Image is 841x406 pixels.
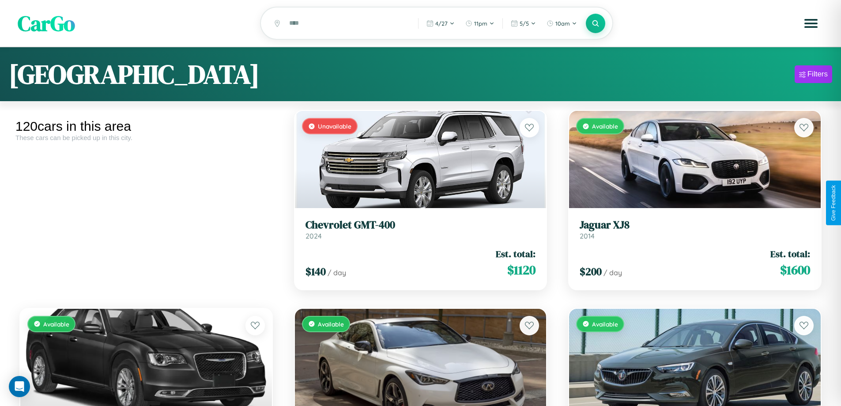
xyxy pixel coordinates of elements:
span: / day [328,268,346,277]
h3: Chevrolet GMT-400 [305,219,536,231]
div: These cars can be picked up in this city. [15,134,277,141]
span: Available [318,320,344,328]
button: 11pm [461,16,499,30]
span: Available [592,122,618,130]
div: Filters [807,70,828,79]
span: Est. total: [496,247,536,260]
span: $ 1600 [780,261,810,279]
button: 4/27 [422,16,459,30]
a: Chevrolet GMT-4002024 [305,219,536,240]
h3: Jaguar XJ8 [580,219,810,231]
span: $ 140 [305,264,326,279]
span: 11pm [474,20,487,27]
div: Open Intercom Messenger [9,376,30,397]
button: 10am [542,16,581,30]
span: $ 200 [580,264,602,279]
span: 4 / 27 [435,20,448,27]
span: 2014 [580,231,595,240]
span: Available [592,320,618,328]
span: 5 / 5 [520,20,529,27]
div: Give Feedback [830,185,837,221]
div: 120 cars in this area [15,119,277,134]
button: Open menu [799,11,823,36]
span: Unavailable [318,122,351,130]
span: Est. total: [770,247,810,260]
a: Jaguar XJ82014 [580,219,810,240]
button: Filters [795,65,832,83]
span: / day [603,268,622,277]
h1: [GEOGRAPHIC_DATA] [9,56,260,92]
span: 2024 [305,231,322,240]
span: $ 1120 [507,261,536,279]
span: 10am [555,20,570,27]
button: 5/5 [506,16,540,30]
span: CarGo [18,9,75,38]
span: Available [43,320,69,328]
